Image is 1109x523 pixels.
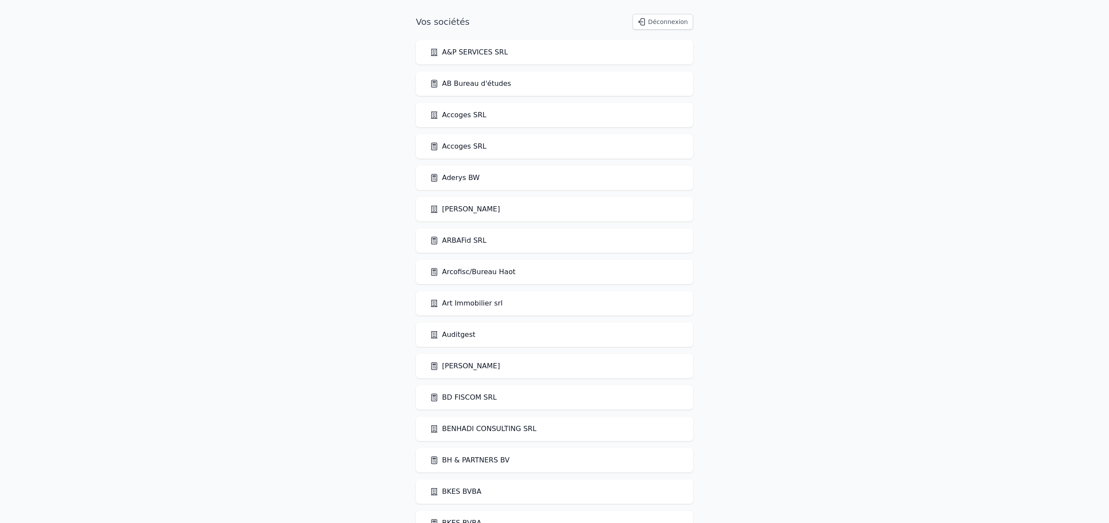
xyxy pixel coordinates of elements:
a: Accoges SRL [430,110,486,120]
h1: Vos sociétés [416,16,469,28]
a: Accoges SRL [430,141,486,152]
a: [PERSON_NAME] [430,361,500,371]
a: BH & PARTNERS BV [430,455,510,465]
a: BENHADI CONSULTING SRL [430,424,537,434]
button: Déconnexion [633,14,693,30]
a: Arcofisc/Bureau Haot [430,267,515,277]
a: AB Bureau d'études [430,78,511,89]
a: Aderys BW [430,173,480,183]
a: Art Immobilier srl [430,298,503,309]
a: BKES BVBA [430,486,481,497]
a: ARBAFid SRL [430,235,486,246]
a: [PERSON_NAME] [430,204,500,214]
a: A&P SERVICES SRL [430,47,508,58]
a: Auditgest [430,329,476,340]
a: BD FISCOM SRL [430,392,497,403]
